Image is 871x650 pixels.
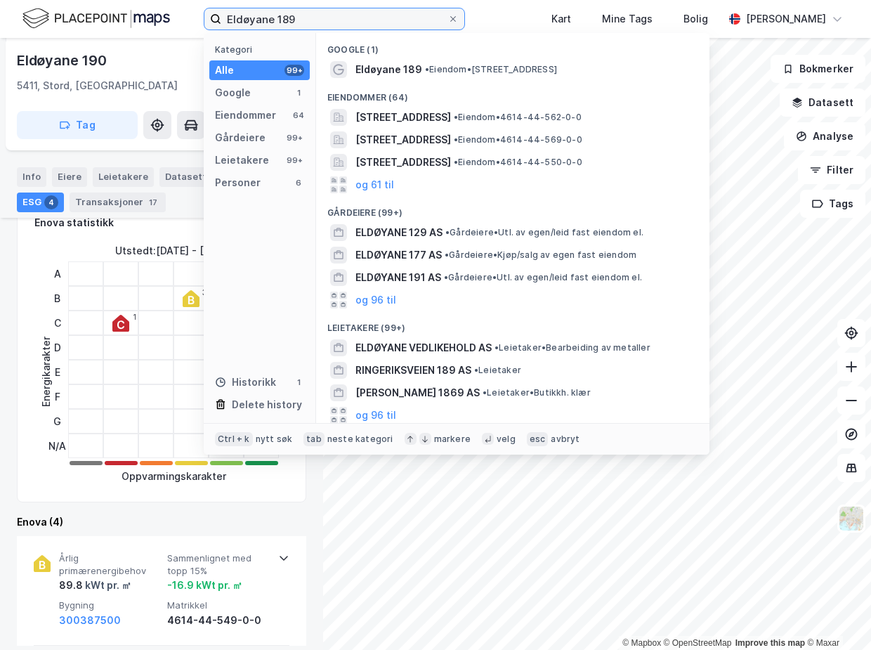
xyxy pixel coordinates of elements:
span: Eldøyane 189 [355,61,422,78]
span: Leietaker • Butikkh. klær [483,387,591,398]
div: Leietakere (99+) [316,311,709,337]
iframe: Chat Widget [801,583,871,650]
div: Leietakere [93,167,154,187]
button: 300387500 [59,612,121,629]
a: Improve this map [735,638,805,648]
div: Eiendommer (64) [316,81,709,106]
div: 99+ [284,155,304,166]
div: G [48,409,66,434]
span: Gårdeiere • Utl. av egen/leid fast eiendom el. [444,272,642,283]
button: og 61 til [355,176,394,193]
span: RINGERIKSVEIEN 189 AS [355,362,471,379]
div: -16.9 kWt pr. ㎡ [167,577,242,594]
span: • [445,227,450,238]
button: og 96 til [355,292,396,308]
span: • [495,342,499,353]
div: Leietakere [215,152,269,169]
div: kWt pr. ㎡ [83,577,131,594]
div: esc [527,432,549,446]
button: Datasett [780,89,865,117]
span: Sammenlignet med topp 15% [167,552,270,577]
div: nytt søk [256,434,293,445]
div: Kategori [215,44,310,55]
div: ESG [17,193,64,212]
div: B [48,286,66,311]
div: Bolig [683,11,708,27]
div: Historikk [215,374,276,391]
div: E [48,360,66,384]
div: markere [434,434,471,445]
a: Mapbox [622,638,661,648]
span: • [445,249,449,260]
div: Enova statistikk [34,214,114,231]
span: [STREET_ADDRESS] [355,109,451,126]
div: [PERSON_NAME] [746,11,826,27]
div: 99+ [284,65,304,76]
span: ELDØYANE VEDLIKEHOLD AS [355,339,492,356]
div: Ctrl + k [215,432,253,446]
div: 17 [146,195,160,209]
span: [STREET_ADDRESS] [355,154,451,171]
div: Delete history [232,396,302,413]
button: Tag [17,111,138,139]
span: Matrikkel [167,599,270,611]
div: 89.8 [59,577,131,594]
div: Utstedt : [DATE] - [DATE] [115,242,233,259]
span: Eiendom • 4614-44-562-0-0 [454,112,582,123]
button: Bokmerker [771,55,865,83]
span: Eiendom • 4614-44-569-0-0 [454,134,582,145]
span: Eiendom • 4614-44-550-0-0 [454,157,582,168]
div: Enova (4) [17,514,306,531]
span: ELDØYANE 129 AS [355,224,443,241]
div: Gårdeiere [215,129,266,146]
button: Tags [800,190,865,218]
a: OpenStreetMap [664,638,732,648]
div: Transaksjoner [70,193,166,212]
div: Energikarakter [38,337,55,407]
span: Eiendom • [STREET_ADDRESS] [425,64,557,75]
div: 3 [202,288,207,297]
span: • [474,365,478,375]
div: Oppvarmingskarakter [122,468,226,485]
span: • [444,272,448,282]
button: Analyse [784,122,865,150]
div: Personer [215,174,261,191]
div: F [48,384,66,409]
div: 4614-44-549-0-0 [167,612,270,629]
span: • [425,64,429,74]
div: avbryt [551,434,579,445]
div: 6 [293,177,304,188]
div: Datasett [159,167,212,187]
img: Z [838,505,865,532]
div: Eiere [52,167,87,187]
div: Info [17,167,46,187]
span: ELDØYANE 191 AS [355,269,441,286]
div: Kart [551,11,571,27]
div: 5411, Stord, [GEOGRAPHIC_DATA] [17,77,178,94]
div: neste kategori [327,434,393,445]
button: Filter [798,156,865,184]
div: 4 [44,195,58,209]
span: [PERSON_NAME] 1869 AS [355,384,480,401]
img: logo.f888ab2527a4732fd821a326f86c7f29.svg [22,6,170,31]
span: Leietaker • Bearbeiding av metaller [495,342,650,353]
span: • [454,134,458,145]
span: Bygning [59,599,162,611]
div: velg [497,434,516,445]
div: 64 [293,110,304,121]
span: Årlig primærenergibehov [59,552,162,577]
div: C [48,311,66,335]
div: tab [303,432,325,446]
input: Søk på adresse, matrikkel, gårdeiere, leietakere eller personer [221,8,447,30]
span: • [454,157,458,167]
div: Google [215,84,251,101]
div: Alle [215,62,234,79]
div: 99+ [284,132,304,143]
span: • [454,112,458,122]
span: Gårdeiere • Utl. av egen/leid fast eiendom el. [445,227,643,238]
div: Gårdeiere (99+) [316,196,709,221]
span: Leietaker [474,365,521,376]
div: 1 [293,377,304,388]
span: • [483,387,487,398]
